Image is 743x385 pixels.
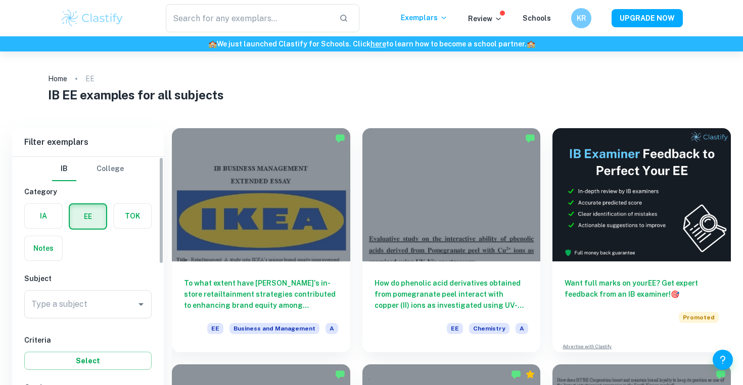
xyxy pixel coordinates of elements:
[516,323,528,334] span: A
[24,186,152,197] h6: Category
[24,335,152,346] h6: Criteria
[207,323,223,334] span: EE
[552,128,731,352] a: Want full marks on yourEE? Get expert feedback from an IB examiner!PromotedAdvertise with Clastify
[335,369,345,379] img: Marked
[401,12,448,23] p: Exemplars
[52,157,124,181] div: Filter type choice
[85,73,95,84] p: EE
[716,369,726,379] img: Marked
[469,323,509,334] span: Chemistry
[525,133,535,143] img: Marked
[326,323,338,334] span: A
[468,13,502,24] p: Review
[172,128,350,352] a: To what extent have [PERSON_NAME]'s in-store retailtainment strategies contributed to enhancing b...
[12,128,164,156] h6: Filter exemplars
[447,323,463,334] span: EE
[523,14,551,22] a: Schools
[679,312,719,323] span: Promoted
[114,204,151,228] button: TOK
[571,8,591,28] button: KR
[25,204,62,228] button: IA
[166,4,331,32] input: Search for any exemplars...
[713,350,733,370] button: Help and Feedback
[511,369,521,379] img: Marked
[70,204,106,229] button: EE
[52,157,76,181] button: IB
[525,369,535,379] div: Premium
[48,72,67,86] a: Home
[2,38,741,49] h6: We just launched Clastify for Schools. Click to learn how to become a school partner.
[97,157,124,181] button: College
[229,323,319,334] span: Business and Management
[335,133,345,143] img: Marked
[208,40,217,48] span: 🏫
[565,278,719,300] h6: Want full marks on your EE ? Get expert feedback from an IB examiner!
[527,40,535,48] span: 🏫
[24,273,152,284] h6: Subject
[671,290,679,298] span: 🎯
[184,278,338,311] h6: To what extent have [PERSON_NAME]'s in-store retailtainment strategies contributed to enhancing b...
[576,13,587,24] h6: KR
[25,236,62,260] button: Notes
[48,86,695,104] h1: IB EE examples for all subjects
[24,352,152,370] button: Select
[375,278,529,311] h6: How do phenolic acid derivatives obtained from pomegranate peel interact with copper (II) ions as...
[134,297,148,311] button: Open
[370,40,386,48] a: here
[612,9,683,27] button: UPGRADE NOW
[563,343,612,350] a: Advertise with Clastify
[552,128,731,261] img: Thumbnail
[60,8,124,28] img: Clastify logo
[362,128,541,352] a: How do phenolic acid derivatives obtained from pomegranate peel interact with copper (II) ions as...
